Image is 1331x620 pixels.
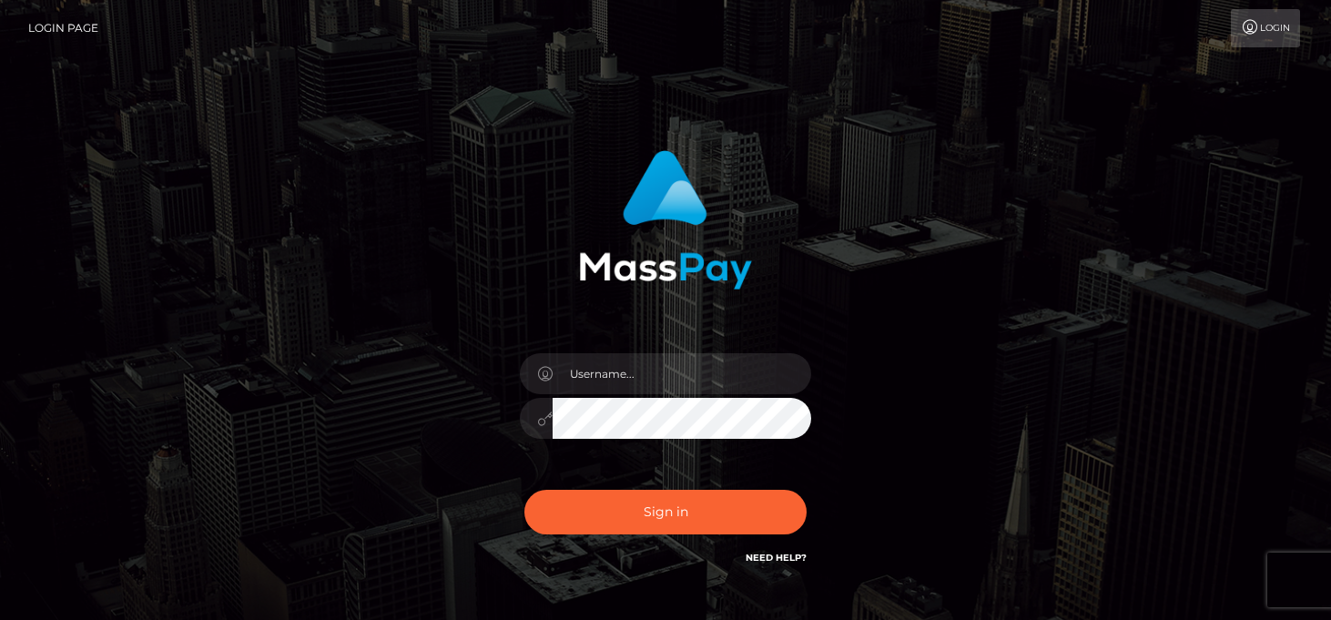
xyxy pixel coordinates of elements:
[579,150,752,290] img: MassPay Login
[746,552,807,564] a: Need Help?
[524,490,807,534] button: Sign in
[28,9,98,47] a: Login Page
[553,353,811,394] input: Username...
[1231,9,1300,47] a: Login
